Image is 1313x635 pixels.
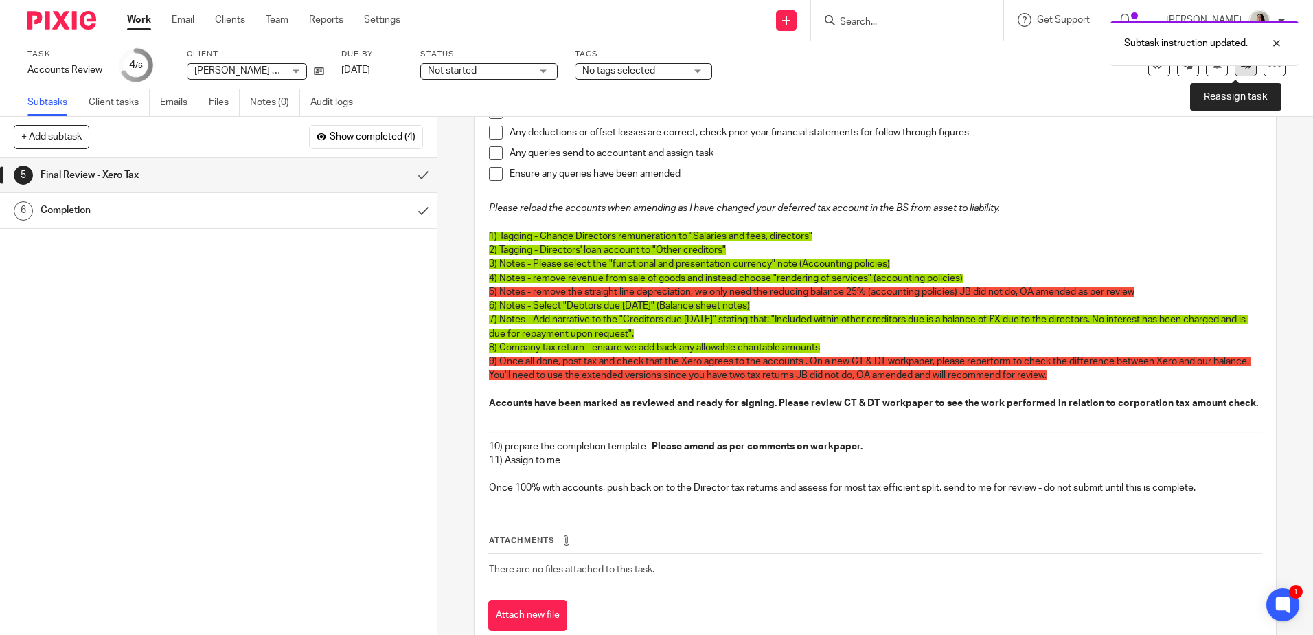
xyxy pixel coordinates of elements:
[510,126,1261,140] p: Any deductions or offset losses are correct, check prior year financial statements for follow thr...
[127,13,151,27] a: Work
[489,357,1251,380] span: 9) Once all done, post tax and check that the Xero agrees to the accounts . On a new CT & DT work...
[310,89,363,116] a: Audit logs
[489,315,1248,338] span: 7) Notes - Add narrative to the "Creditors due [DATE]" stating that: "Included within other credi...
[489,232,812,241] span: 1) Tagging - Change Directors remuneration to "Salaries and fees, directors"
[194,66,353,76] span: [PERSON_NAME] Consulting Limited
[330,132,415,143] span: Show completed (4)
[489,481,1261,495] p: Once 100% with accounts, push back on to the Director tax returns and assess for most tax efficie...
[215,13,245,27] a: Clients
[14,166,33,185] div: 5
[489,203,1000,213] em: Please reload the accounts when amending as I have changed your deferred tax account in the BS fr...
[41,200,277,221] h1: Completion
[41,165,277,186] h1: Final Review - Xero Tax
[27,49,102,60] label: Task
[250,89,300,116] a: Notes (0)
[489,454,1261,467] p: 11) Assign to me
[489,537,555,544] span: Attachments
[27,11,96,30] img: Pixie
[341,49,403,60] label: Due by
[135,62,143,69] small: /6
[1289,585,1303,599] div: 1
[14,125,89,148] button: + Add subtask
[488,600,567,631] button: Attach new file
[309,125,423,148] button: Show completed (4)
[1124,36,1248,50] p: Subtask instruction updated.
[489,399,1258,408] strong: Accounts have been marked as reviewed and ready for signing. Please review CT & DT workpaper to s...
[14,201,33,221] div: 6
[309,13,343,27] a: Reports
[575,49,712,60] label: Tags
[510,146,1261,160] p: Any queries send to accountant and assign task
[129,57,143,73] div: 4
[341,65,370,75] span: [DATE]
[160,89,198,116] a: Emails
[209,89,240,116] a: Files
[420,49,558,60] label: Status
[489,565,654,575] span: There are no files attached to this task.
[187,49,324,60] label: Client
[489,343,820,353] span: 8) Company tax return - ensure we add back any allowable charitable amounts
[1248,10,1270,32] img: Olivia.jpg
[582,66,655,76] span: No tags selected
[489,245,726,255] span: 2) Tagging - Directors' loan account to "Other creditors"
[510,167,1261,181] p: Ensure any queries have been amended
[89,89,150,116] a: Client tasks
[364,13,400,27] a: Settings
[428,66,477,76] span: Not started
[489,301,750,311] span: 6) Notes - Select "Debtors due [DATE]" (Balance sheet notes)
[27,89,78,116] a: Subtasks
[489,259,890,269] span: 3) Notes - Please select the "functional and presentation currency" note (Accounting policies)
[652,442,863,452] strong: Please amend as per comments on workpaper.
[172,13,194,27] a: Email
[489,274,963,283] span: 4) Notes - remove revenue from sale of goods and instead choose "rendering of services" (accounti...
[482,57,1268,506] div: To enrich screen reader interactions, please activate Accessibility in Grammarly extension settings
[27,63,102,77] div: Accounts Review
[489,287,1134,297] span: 5) Notes - remove the straight line depreciation, we only need the reducing balance 25% (accounti...
[266,13,288,27] a: Team
[489,440,1261,454] p: 10) prepare the completion template -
